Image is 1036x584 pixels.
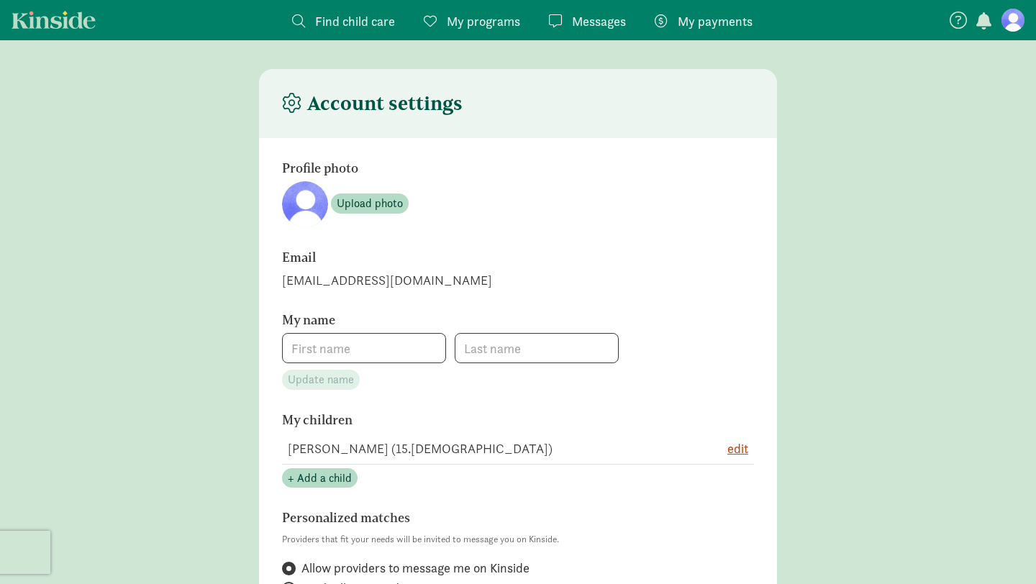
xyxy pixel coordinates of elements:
button: Upload photo [331,193,409,214]
h6: Personalized matches [282,511,678,525]
span: Find child care [315,12,395,31]
a: Kinside [12,11,96,29]
button: + Add a child [282,468,358,488]
h6: Email [282,250,678,265]
span: My payments [678,12,753,31]
span: Update name [288,371,354,388]
span: Allow providers to message me on Kinside [301,560,530,577]
button: edit [727,439,748,458]
h6: My name [282,313,678,327]
span: My programs [447,12,520,31]
h6: Profile photo [282,161,678,175]
p: Providers that fit your needs will be invited to message you on Kinside. [282,531,754,548]
span: + Add a child [288,470,352,487]
div: [EMAIL_ADDRESS][DOMAIN_NAME] [282,270,754,290]
button: Update name [282,370,360,390]
input: Last name [455,334,618,362]
span: Upload photo [337,195,403,212]
h4: Account settings [282,92,463,115]
span: Messages [572,12,626,31]
td: [PERSON_NAME] (15.[DEMOGRAPHIC_DATA]) [282,433,682,465]
input: First name [283,334,445,362]
h6: My children [282,413,678,427]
